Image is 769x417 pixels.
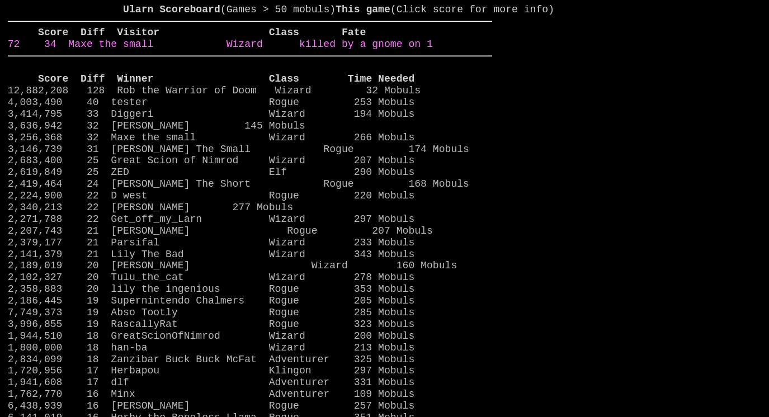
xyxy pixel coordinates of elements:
a: 2,834,099 18 Zanzibar Buck Buck McFat Adventurer 325 Mobuls [8,354,415,365]
a: 2,340,213 22 [PERSON_NAME] 277 Mobuls [8,202,293,213]
a: 2,358,883 20 lily the ingenious Rogue 353 Mobuls [8,283,415,295]
a: 2,102,327 20 Tulu_the_cat Wizard 278 Mobuls [8,272,415,283]
a: 2,619,849 25 ZED Elf 290 Mobuls [8,167,415,178]
a: 2,186,445 19 Supernintendo Chalmers Rogue 205 Mobuls [8,295,415,306]
b: Ularn Scoreboard [123,4,220,15]
a: 2,224,900 22 D west Rogue 220 Mobuls [8,190,415,201]
a: 1,944,510 18 GreatScionOfNimrod Wizard 200 Mobuls [8,330,415,342]
a: 3,636,942 32 [PERSON_NAME] 145 Mobuls [8,120,305,131]
a: 2,189,019 20 [PERSON_NAME] Wizard 160 Mobuls [8,260,457,271]
a: 2,379,177 21 Parsifal Wizard 233 Mobuls [8,237,415,248]
a: 2,683,400 25 Great Scion of Nimrod Wizard 207 Mobuls [8,155,415,166]
a: 3,256,368 32 Maxe the small Wizard 266 Mobuls [8,132,415,143]
b: Score Diff Visitor Class Fate [38,27,366,38]
b: This game [336,4,390,15]
a: 12,882,208 128 Rob the Warrior of Doom Wizard 32 Mobuls [8,85,421,96]
a: 3,146,739 31 [PERSON_NAME] The Small Rogue 174 Mobuls [8,144,469,155]
a: 1,800,000 18 han-ba Wizard 213 Mobuls [8,342,415,353]
a: 2,141,379 21 Lily The Bad Wizard 343 Mobuls [8,249,415,260]
a: 7,749,373 19 Abso Tootly Rogue 285 Mobuls [8,307,415,318]
a: 2,419,464 24 [PERSON_NAME] The Short Rogue 168 Mobuls [8,178,469,189]
a: 1,762,770 16 Minx Adventurer 109 Mobuls [8,388,415,400]
b: Score Diff Winner Class Time Needed [38,73,414,84]
a: 72 34 Maxe the small Wizard killed by a gnome on 1 [8,39,433,50]
a: 2,271,788 22 Get_off_my_Larn Wizard 297 Mobuls [8,214,415,225]
a: 2,207,743 21 [PERSON_NAME] Rogue 207 Mobuls [8,225,433,236]
a: 1,720,956 17 Herbapou Klingon 297 Mobuls [8,365,415,376]
a: 3,996,855 19 RascallyRat Rogue 323 Mobuls [8,319,415,330]
a: 1,941,608 17 dlf Adventurer 331 Mobuls [8,377,415,388]
a: 3,414,795 33 Diggeri Wizard 194 Mobuls [8,108,415,120]
larn: (Games > 50 mobuls) (Click score for more info) Click on a score for more information ---- Reload... [8,4,492,396]
a: 4,003,490 40 tester Rogue 253 Mobuls [8,97,415,108]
